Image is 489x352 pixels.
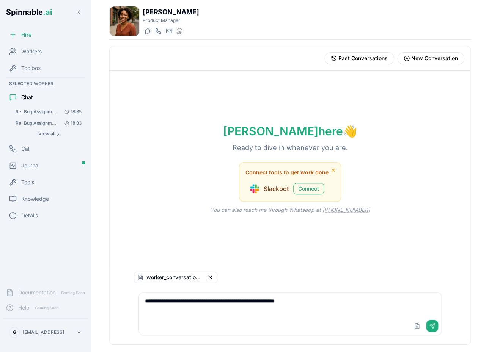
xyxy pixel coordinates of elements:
p: [EMAIL_ADDRESS] [23,329,64,335]
img: Slackbot [250,184,259,193]
span: Hire [21,31,31,39]
span: Slackbot [264,184,289,193]
button: Start a chat with Taylor Mitchell [143,27,152,36]
h1: [PERSON_NAME] here [211,124,369,138]
img: WhatsApp [176,28,182,34]
span: 18:33 [61,120,82,126]
button: Show all conversations [12,129,85,138]
button: Open conversation: Re: Bug Assignment: Users cannot add profile photos to their accounts Hey Tayl... [12,118,85,128]
p: Ready to dive in whenever you are. [220,142,360,153]
p: You can also reach me through Whatsapp at [198,206,382,214]
button: Dismiss tool suggestions [329,166,338,175]
span: G [13,329,16,335]
span: worker_conversations_rows (6).csv [146,274,203,281]
span: Coming Soon [59,289,87,296]
span: 18:35 [61,109,82,115]
span: › [57,131,59,137]
a: [PHONE_NUMBER] [322,207,370,213]
img: Taylor Mitchell [110,6,139,36]
p: Product Manager [143,17,199,23]
span: Details [21,212,38,219]
span: Connect tools to get work done [245,169,329,176]
button: Send email to taylor.mitchell@getspinnable.ai [164,27,173,36]
span: Coming Soon [33,304,61,311]
span: Toolbox [21,64,41,72]
span: Chat [21,94,33,101]
span: New Conversation [411,55,458,62]
span: Re: Bug Assignment: Users cannot add profile photos to their accounts Hey Taylor, let Gil know t.... [16,120,58,126]
span: Knowledge [21,195,49,203]
div: Selected Worker [3,79,88,88]
button: WhatsApp [175,27,184,36]
span: Re: Bug Assignment: Users cannot add profile photos to their accounts Also, please add informati.... [16,109,58,115]
span: Workers [21,48,42,55]
button: Start a call with Taylor Mitchell [153,27,162,36]
span: View all [38,131,55,137]
span: Journal [21,162,39,169]
span: Documentation [18,289,56,296]
span: Help [18,304,30,311]
button: G[EMAIL_ADDRESS] [6,325,85,340]
span: Past Conversations [338,55,388,62]
button: Open conversation: Re: Bug Assignment: Users cannot add profile photos to their accounts Also, pl... [12,106,85,117]
span: Call [21,145,30,153]
span: Spinnable [6,8,52,17]
button: Connect [293,183,324,194]
span: .ai [43,8,52,17]
span: Tools [21,178,34,186]
h1: [PERSON_NAME] [143,7,199,17]
button: Start new conversation [397,52,464,64]
span: wave [343,124,357,138]
button: View past conversations [324,52,394,64]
